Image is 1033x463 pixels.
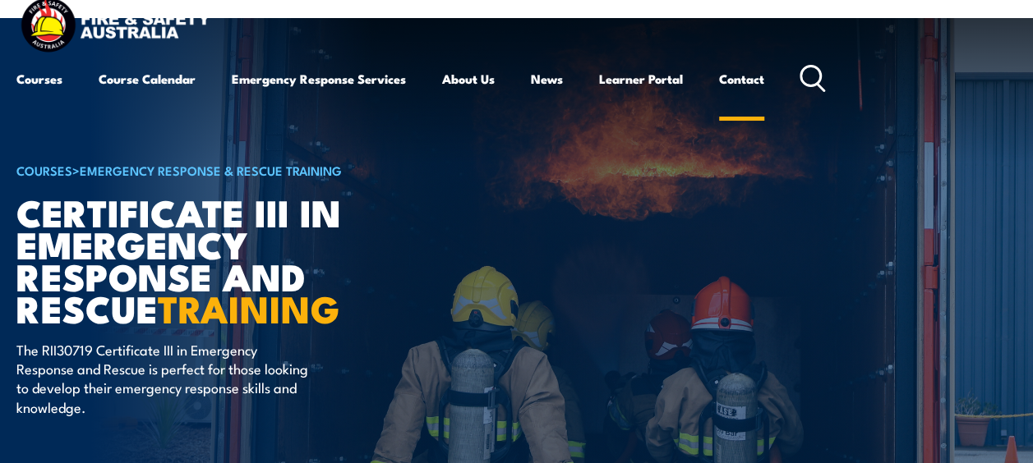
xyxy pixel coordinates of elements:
a: Emergency Response & Rescue Training [80,161,342,179]
a: Contact [719,59,764,99]
h1: Certificate III in Emergency Response and Rescue [16,195,422,324]
a: Courses [16,59,62,99]
strong: TRAINING [158,279,340,336]
a: Learner Portal [599,59,683,99]
h6: > [16,160,422,180]
a: Course Calendar [99,59,196,99]
a: Emergency Response Services [232,59,406,99]
a: About Us [442,59,495,99]
a: COURSES [16,161,72,179]
p: The RII30719 Certificate III in Emergency Response and Rescue is perfect for those looking to dev... [16,340,316,417]
a: News [531,59,563,99]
